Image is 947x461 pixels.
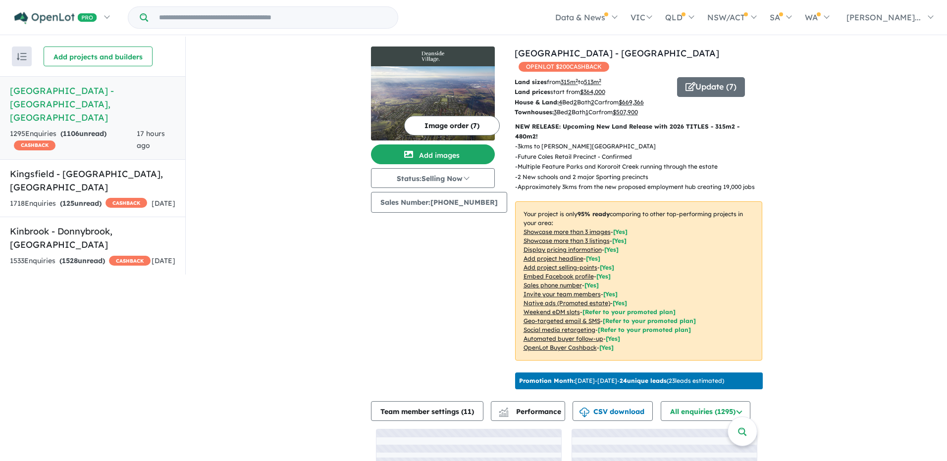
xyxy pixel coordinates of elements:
[604,246,619,253] span: [ Yes ]
[515,107,670,117] p: Bed Bath Car from
[591,98,594,106] u: 2
[559,98,562,106] u: 4
[574,98,577,106] u: 2
[578,78,601,86] span: to
[515,162,763,172] p: - Multiple Feature Parks and Kororoit Creek running through the estate
[561,78,578,86] u: 315 m
[60,129,106,138] strong: ( unread)
[580,88,605,95] u: $ 364,000
[17,53,27,60] img: sort.svg
[600,264,614,271] span: [ Yes ]
[613,108,638,116] u: $ 507,900
[10,84,175,124] h5: [GEOGRAPHIC_DATA] - [GEOGRAPHIC_DATA] , [GEOGRAPHIC_DATA]
[44,46,153,66] button: Add projects and builders
[524,237,610,244] u: Showcase more than 3 listings
[499,411,509,417] img: bar-chart.svg
[603,317,696,324] span: [Refer to your promoted plan]
[606,335,620,342] span: [Yes]
[515,182,763,192] p: - Approximately 3kms from the new proposed employment hub creating 19,000 jobs
[519,62,609,72] span: OPENLOT $ 200 CASHBACK
[586,255,600,262] span: [ Yes ]
[515,88,550,95] b: Land prices
[152,199,175,208] span: [DATE]
[500,407,561,416] span: Performance
[603,290,618,298] span: [ Yes ]
[375,50,491,62] img: Deanside Village - Deanside Logo
[524,290,601,298] u: Invite your team members
[371,144,495,164] button: Add images
[515,78,547,86] b: Land sizes
[59,256,105,265] strong: ( unread)
[576,78,578,83] sup: 2
[63,129,79,138] span: 1106
[582,308,676,316] span: [Refer to your promoted plan]
[515,47,719,59] a: [GEOGRAPHIC_DATA] - [GEOGRAPHIC_DATA]
[152,256,175,265] span: [DATE]
[105,198,147,208] span: CASHBACK
[524,264,597,271] u: Add project selling-points
[515,122,762,142] p: NEW RELEASE: Upcoming New Land Release with 2026 TITLES - 315m2 - 480m2!
[519,377,575,384] b: Promotion Month:
[661,401,750,421] button: All enquiries (1295)
[515,87,670,97] p: start from
[62,199,74,208] span: 125
[524,246,602,253] u: Display pricing information
[524,281,582,289] u: Sales phone number
[137,129,165,150] span: 17 hours ago
[10,167,175,194] h5: Kingsfield - [GEOGRAPHIC_DATA] , [GEOGRAPHIC_DATA]
[371,192,507,213] button: Sales Number:[PHONE_NUMBER]
[515,108,554,116] b: Townhouses:
[524,335,603,342] u: Automated buyer follow-up
[578,210,610,218] b: 95 % ready
[524,317,600,324] u: Geo-targeted email & SMS
[846,12,921,22] span: [PERSON_NAME]...
[579,408,589,417] img: download icon
[404,116,500,136] button: Image order (7)
[598,326,691,333] span: [Refer to your promoted plan]
[10,255,151,267] div: 1533 Enquir ies
[10,198,147,210] div: 1718 Enquir ies
[371,168,495,188] button: Status:Selling Now
[371,46,495,140] a: Deanside Village - Deanside LogoDeanside Village - Deanside
[596,273,611,280] span: [ Yes ]
[573,401,653,421] button: CSV download
[109,256,151,266] span: CASHBACK
[620,377,667,384] b: 24 unique leads
[14,140,55,150] span: CASHBACK
[599,344,614,351] span: [Yes]
[515,201,762,361] p: Your project is only comparing to other top-performing projects in your area: - - - - - - - - - -...
[515,141,763,151] p: - 3kms to [PERSON_NAME][GEOGRAPHIC_DATA]
[584,281,599,289] span: [ Yes ]
[515,98,559,106] b: House & Land:
[584,78,601,86] u: 513 m
[499,408,508,413] img: line-chart.svg
[60,199,102,208] strong: ( unread)
[554,108,557,116] u: 3
[677,77,745,97] button: Update (7)
[491,401,565,421] button: Performance
[524,308,580,316] u: Weekend eDM slots
[619,98,644,106] u: $ 669,366
[524,255,583,262] u: Add project headline
[524,326,595,333] u: Social media retargeting
[524,299,610,307] u: Native ads (Promoted estate)
[613,228,628,235] span: [ Yes ]
[515,152,763,162] p: - Future Coles Retail Precinct - Confirmed
[371,401,483,421] button: Team member settings (11)
[515,77,670,87] p: from
[524,228,611,235] u: Showcase more than 3 images
[519,376,724,385] p: [DATE] - [DATE] - ( 23 leads estimated)
[515,97,670,107] p: Bed Bath Car from
[62,256,78,265] span: 1528
[10,225,175,251] h5: Kinbrook - Donnybrook , [GEOGRAPHIC_DATA]
[10,128,137,152] div: 1295 Enquir ies
[524,344,597,351] u: OpenLot Buyer Cashback
[568,108,572,116] u: 2
[612,237,627,244] span: [ Yes ]
[14,12,97,24] img: Openlot PRO Logo White
[515,172,763,182] p: - 2 New schools and 2 major Sporting precincts
[599,78,601,83] sup: 2
[524,273,594,280] u: Embed Facebook profile
[613,299,627,307] span: [Yes]
[464,407,472,416] span: 11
